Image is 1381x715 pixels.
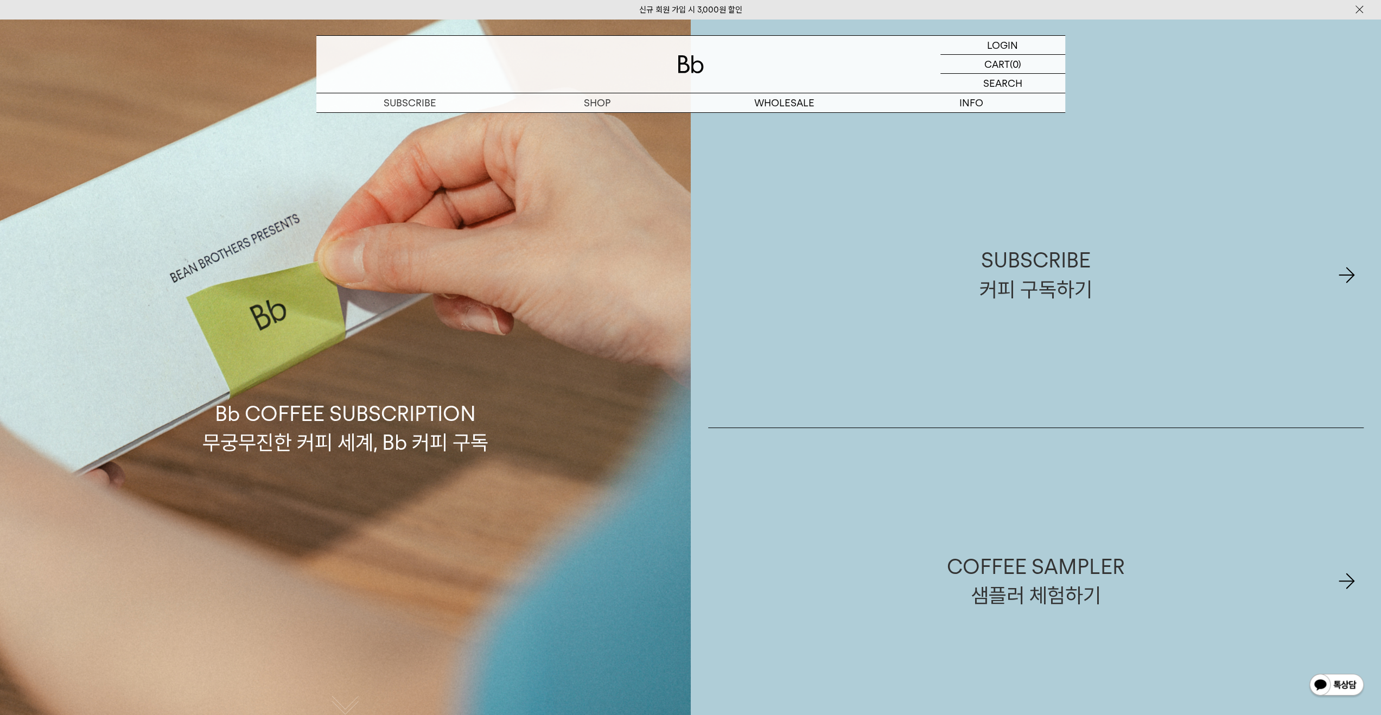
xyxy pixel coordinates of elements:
[639,5,742,15] a: 신규 회원 가입 시 3,000원 할인
[940,36,1065,55] a: LOGIN
[504,93,691,112] a: SHOP
[987,36,1018,54] p: LOGIN
[940,55,1065,74] a: CART (0)
[202,296,488,457] p: Bb COFFEE SUBSCRIPTION 무궁무진한 커피 세계, Bb 커피 구독
[1010,55,1021,73] p: (0)
[708,122,1364,427] a: SUBSCRIBE커피 구독하기
[947,552,1125,610] div: COFFEE SAMPLER 샘플러 체험하기
[691,93,878,112] p: WHOLESALE
[979,246,1092,303] div: SUBSCRIBE 커피 구독하기
[316,93,504,112] a: SUBSCRIBE
[984,55,1010,73] p: CART
[878,93,1065,112] p: INFO
[1308,673,1365,699] img: 카카오톡 채널 1:1 채팅 버튼
[678,55,704,73] img: 로고
[983,74,1022,93] p: SEARCH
